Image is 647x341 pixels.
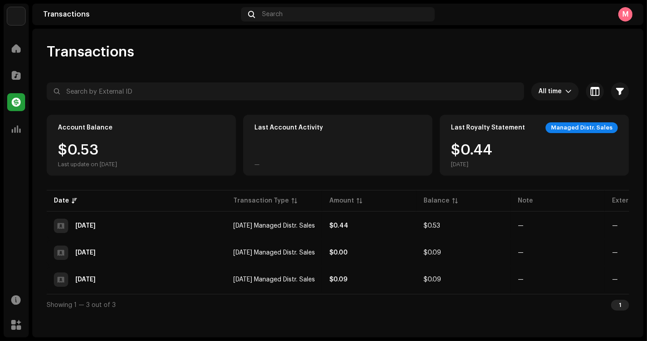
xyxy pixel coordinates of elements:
span: Search [262,11,283,18]
div: Managed Distr. Sales [546,122,618,133]
img: bc4c4277-71b2-49c5-abdf-ca4e9d31f9c1 [7,7,25,25]
div: Aug 22, 2025 [75,276,96,283]
span: Aug 2025 Managed Distr. Sales [233,276,315,283]
div: 1 [611,300,629,311]
div: Date [54,196,69,205]
div: [DATE] [451,161,492,168]
span: $0.09 [424,250,441,256]
span: All time [538,82,565,100]
strong: $0.09 [329,276,347,283]
span: Sep 2025 Managed Distr. Sales [233,223,315,229]
input: Search by External ID [47,82,524,100]
re-a-table-badge: — [518,223,524,229]
div: Transaction Type [233,196,289,205]
div: Balance [424,196,450,205]
div: Sep 17, 2025 [75,250,96,256]
div: Last Account Activity [254,124,323,131]
strong: $0.00 [329,250,348,256]
div: Last Royalty Statement [451,124,525,131]
strong: $0.44 [329,223,348,229]
span: $0.53 [424,223,440,229]
div: Account Balance [58,124,113,131]
div: dropdown trigger [565,82,572,100]
span: Transactions [47,43,134,61]
div: M [618,7,633,22]
div: Sep 19, 2025 [75,223,96,229]
div: Last update on [DATE] [58,161,117,168]
span: Showing 1 — 3 out of 3 [47,302,116,308]
re-a-table-badge: — [518,276,524,283]
span: Jul 2025 Managed Distr. Sales [233,250,315,256]
div: — [254,161,260,168]
span: $0.09 [424,276,441,283]
div: Transactions [43,11,237,18]
re-a-table-badge: — [518,250,524,256]
div: Amount [329,196,354,205]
